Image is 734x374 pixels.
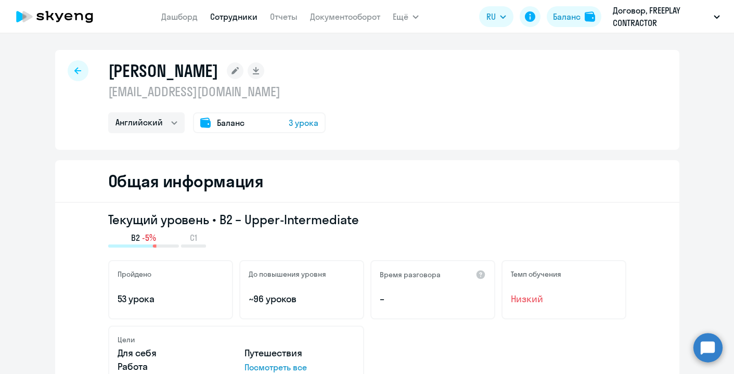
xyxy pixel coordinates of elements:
button: RU [479,6,513,27]
button: Балансbalance [547,6,601,27]
span: 3 урока [289,117,318,129]
span: RU [486,10,496,23]
p: Путешествия [244,346,355,360]
button: Договор, FREEPLAY CONTRACTOR [608,4,725,29]
p: Договор, FREEPLAY CONTRACTOR [613,4,710,29]
span: Баланс [217,117,244,129]
span: -5% [142,232,156,243]
p: Для себя [118,346,228,360]
h5: Пройдено [118,269,151,279]
span: Низкий [511,292,617,306]
span: Ещё [393,10,408,23]
button: Ещё [393,6,419,27]
a: Отчеты [270,11,298,22]
a: Сотрудники [210,11,257,22]
h2: Общая информация [108,171,264,191]
h5: Цели [118,335,135,344]
p: 53 урока [118,292,224,306]
p: Работа [118,360,228,373]
p: ~96 уроков [249,292,355,306]
p: – [380,292,486,306]
p: Посмотреть все [244,361,355,373]
a: Документооборот [310,11,380,22]
p: [EMAIL_ADDRESS][DOMAIN_NAME] [108,83,326,100]
h3: Текущий уровень • B2 – Upper-Intermediate [108,211,626,228]
h5: До повышения уровня [249,269,326,279]
a: Дашборд [161,11,198,22]
h1: [PERSON_NAME] [108,60,218,81]
img: balance [585,11,595,22]
div: Баланс [553,10,581,23]
span: C1 [190,232,197,243]
h5: Темп обучения [511,269,561,279]
span: B2 [131,232,140,243]
h5: Время разговора [380,270,441,279]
